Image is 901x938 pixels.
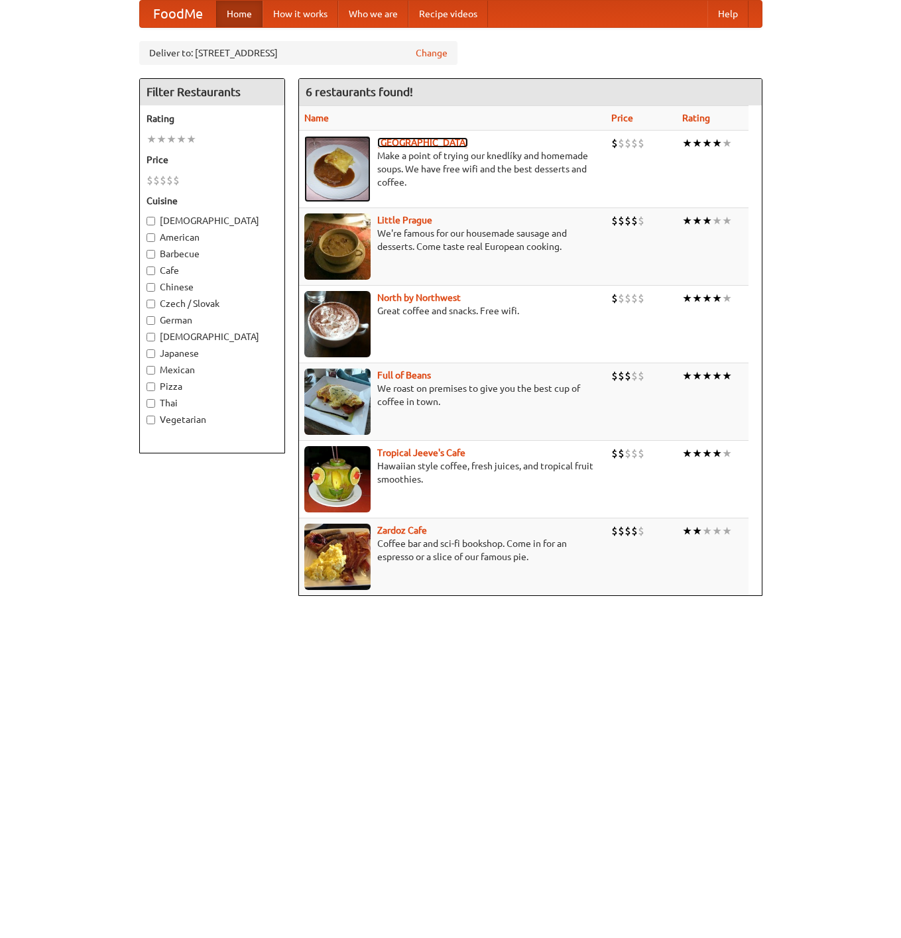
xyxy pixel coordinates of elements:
[147,363,278,377] label: Mexican
[140,79,284,105] h4: Filter Restaurants
[156,132,166,147] li: ★
[692,291,702,306] li: ★
[692,213,702,228] li: ★
[147,214,278,227] label: [DEMOGRAPHIC_DATA]
[631,446,638,461] li: $
[139,41,457,65] div: Deliver to: [STREET_ADDRESS]
[147,297,278,310] label: Czech / Slovak
[147,112,278,125] h5: Rating
[682,136,692,150] li: ★
[304,369,371,435] img: beans.jpg
[147,194,278,207] h5: Cuisine
[692,369,702,383] li: ★
[147,413,278,426] label: Vegetarian
[147,280,278,294] label: Chinese
[712,136,722,150] li: ★
[618,213,625,228] li: $
[216,1,263,27] a: Home
[702,524,712,538] li: ★
[166,173,173,188] li: $
[692,524,702,538] li: ★
[147,266,155,275] input: Cafe
[638,446,644,461] li: $
[377,137,468,148] b: [GEOGRAPHIC_DATA]
[147,231,278,244] label: American
[682,291,692,306] li: ★
[625,524,631,538] li: $
[631,136,638,150] li: $
[702,213,712,228] li: ★
[712,213,722,228] li: ★
[611,113,633,123] a: Price
[377,447,465,458] a: Tropical Jeeve's Cafe
[408,1,488,27] a: Recipe videos
[377,215,432,225] a: Little Prague
[377,292,461,303] a: North by Northwest
[304,304,601,318] p: Great coffee and snacks. Free wifi.
[304,524,371,590] img: zardoz.jpg
[304,537,601,563] p: Coffee bar and sci-fi bookshop. Come in for an espresso or a slice of our famous pie.
[722,291,732,306] li: ★
[712,524,722,538] li: ★
[618,446,625,461] li: $
[682,369,692,383] li: ★
[722,446,732,461] li: ★
[702,446,712,461] li: ★
[147,300,155,308] input: Czech / Slovak
[304,459,601,486] p: Hawaiian style coffee, fresh juices, and tropical fruit smoothies.
[625,369,631,383] li: $
[702,291,712,306] li: ★
[304,227,601,253] p: We're famous for our housemade sausage and desserts. Come taste real European cooking.
[611,136,618,150] li: $
[611,446,618,461] li: $
[140,1,216,27] a: FoodMe
[625,136,631,150] li: $
[712,446,722,461] li: ★
[618,524,625,538] li: $
[712,369,722,383] li: ★
[304,113,329,123] a: Name
[722,136,732,150] li: ★
[611,369,618,383] li: $
[702,136,712,150] li: ★
[611,213,618,228] li: $
[147,233,155,242] input: American
[173,173,180,188] li: $
[638,524,644,538] li: $
[682,524,692,538] li: ★
[147,333,155,341] input: [DEMOGRAPHIC_DATA]
[186,132,196,147] li: ★
[147,366,155,375] input: Mexican
[631,213,638,228] li: $
[147,396,278,410] label: Thai
[625,213,631,228] li: $
[707,1,749,27] a: Help
[625,291,631,306] li: $
[692,446,702,461] li: ★
[611,524,618,538] li: $
[147,247,278,261] label: Barbecue
[338,1,408,27] a: Who we are
[147,132,156,147] li: ★
[682,213,692,228] li: ★
[682,113,710,123] a: Rating
[377,525,427,536] a: Zardoz Cafe
[682,446,692,461] li: ★
[147,316,155,325] input: German
[147,264,278,277] label: Cafe
[166,132,176,147] li: ★
[638,213,644,228] li: $
[263,1,338,27] a: How it works
[625,446,631,461] li: $
[147,399,155,408] input: Thai
[304,149,601,189] p: Make a point of trying our knedlíky and homemade soups. We have free wifi and the best desserts a...
[147,416,155,424] input: Vegetarian
[618,369,625,383] li: $
[702,369,712,383] li: ★
[611,291,618,306] li: $
[304,382,601,408] p: We roast on premises to give you the best cup of coffee in town.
